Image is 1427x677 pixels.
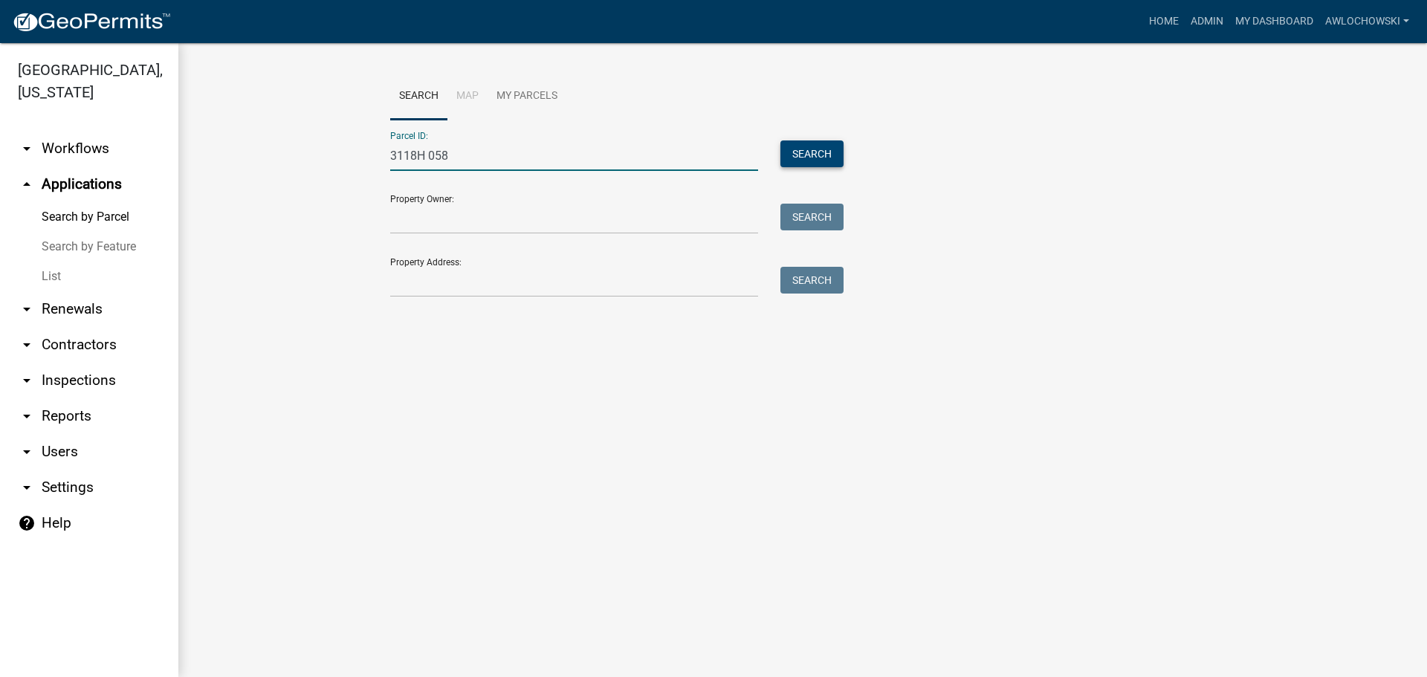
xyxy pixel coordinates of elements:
[1143,7,1185,36] a: Home
[18,514,36,532] i: help
[18,407,36,425] i: arrow_drop_down
[780,140,844,167] button: Search
[18,140,36,158] i: arrow_drop_down
[1185,7,1229,36] a: Admin
[18,372,36,389] i: arrow_drop_down
[488,73,566,120] a: My Parcels
[18,300,36,318] i: arrow_drop_down
[1319,7,1415,36] a: awlochowski
[1229,7,1319,36] a: My Dashboard
[18,175,36,193] i: arrow_drop_up
[780,204,844,230] button: Search
[780,267,844,294] button: Search
[18,479,36,496] i: arrow_drop_down
[18,443,36,461] i: arrow_drop_down
[18,336,36,354] i: arrow_drop_down
[390,73,447,120] a: Search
